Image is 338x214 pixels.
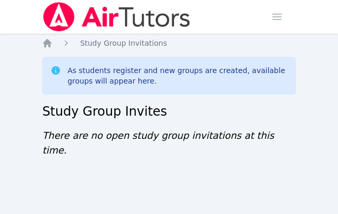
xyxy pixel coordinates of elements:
[80,38,167,48] a: Study Group Invitations
[42,130,274,156] span: There are no open study group invitations at this time.
[42,38,295,48] nav: Breadcrumb
[80,39,167,47] span: Study Group Invitations
[42,103,295,120] h2: Study Group Invites
[67,65,287,86] div: As students register and new groups are created, available groups will appear here.
[42,2,191,32] img: Air Tutors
